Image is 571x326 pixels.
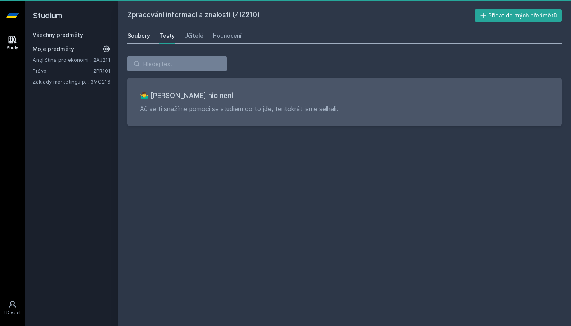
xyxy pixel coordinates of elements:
a: Právo [33,67,93,75]
a: Angličtina pro ekonomická studia 1 (B2/C1) [33,56,93,64]
h3: 🤷‍♂️ [PERSON_NAME] nic není [140,90,549,101]
a: Study [2,31,23,55]
a: Všechny předměty [33,31,83,38]
a: 2PR101 [93,68,110,74]
button: Přidat do mých předmětů [475,9,562,22]
h2: Zpracování informací a znalostí (4IZ210) [127,9,475,22]
span: Moje předměty [33,45,74,53]
input: Hledej test [127,56,227,71]
a: 3MG216 [91,78,110,85]
div: Učitelé [184,32,204,40]
a: 2AJ211 [93,57,110,63]
p: Ač se ti snažíme pomoci se studiem co to jde, tentokrát jsme selhali. [140,104,549,113]
a: Uživatel [2,296,23,320]
div: Soubory [127,32,150,40]
div: Study [7,45,18,51]
div: Hodnocení [213,32,242,40]
a: Soubory [127,28,150,44]
a: Základy marketingu pro informatiky a statistiky [33,78,91,85]
a: Testy [159,28,175,44]
a: Učitelé [184,28,204,44]
div: Testy [159,32,175,40]
a: Hodnocení [213,28,242,44]
div: Uživatel [4,310,21,316]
